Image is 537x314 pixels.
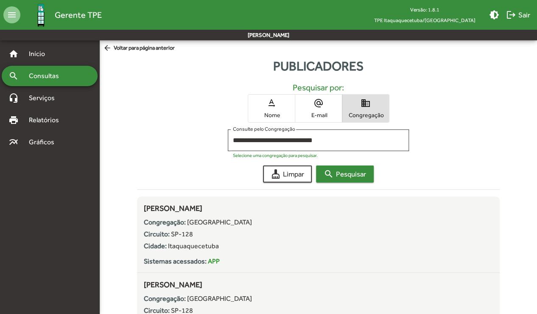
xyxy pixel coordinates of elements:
mat-hint: Selecione uma congregação para pesquisar. [233,153,318,158]
strong: Congregação: [144,294,186,303]
button: Sair [503,7,534,22]
button: E-mail [295,95,342,122]
strong: Congregação: [144,218,186,226]
mat-icon: text_rotation_none [266,98,277,108]
mat-icon: headset_mic [8,93,19,103]
span: Itaquaquecetuba [168,242,219,250]
strong: Cidade: [144,242,167,250]
span: [PERSON_NAME] [144,204,202,213]
mat-icon: cleaning_services [271,169,281,179]
strong: Circuito: [144,230,170,238]
span: Serviços [24,93,66,103]
span: Consultas [24,71,70,81]
h5: Pesquisar por: [144,82,493,93]
mat-icon: search [8,71,19,81]
span: Nome [250,111,293,119]
button: Pesquisar [316,165,374,182]
strong: Sistemas acessados: [144,257,207,265]
span: Congregação [344,111,387,119]
span: APP [208,257,220,265]
div: Publicadores [100,56,537,76]
button: Limpar [263,165,312,182]
span: [GEOGRAPHIC_DATA] [187,294,252,303]
span: E-mail [297,111,340,119]
a: Gerente TPE [20,1,102,29]
mat-icon: arrow_back [103,44,114,53]
span: TPE Itaquaquecetuba/[GEOGRAPHIC_DATA] [367,15,482,25]
mat-icon: menu [3,6,20,23]
mat-icon: domain [361,98,371,108]
mat-icon: print [8,115,19,125]
mat-icon: multiline_chart [8,137,19,147]
mat-icon: logout [506,10,516,20]
span: Gráficos [24,137,66,147]
mat-icon: search [324,169,334,179]
span: Gerente TPE [55,8,102,22]
mat-icon: brightness_medium [489,10,499,20]
span: Voltar para página anterior [103,44,175,53]
span: Pesquisar [324,166,366,182]
mat-icon: home [8,49,19,59]
span: Relatórios [24,115,70,125]
button: Congregação [342,95,389,122]
span: Início [24,49,57,59]
span: Limpar [271,166,304,182]
span: [PERSON_NAME] [144,280,202,289]
span: SP-128 [171,230,193,238]
mat-icon: alternate_email [313,98,324,108]
button: Nome [248,95,295,122]
div: Versão: 1.8.1 [367,4,482,15]
span: [GEOGRAPHIC_DATA] [187,218,252,226]
span: Sair [506,7,530,22]
img: Logo [27,1,55,29]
